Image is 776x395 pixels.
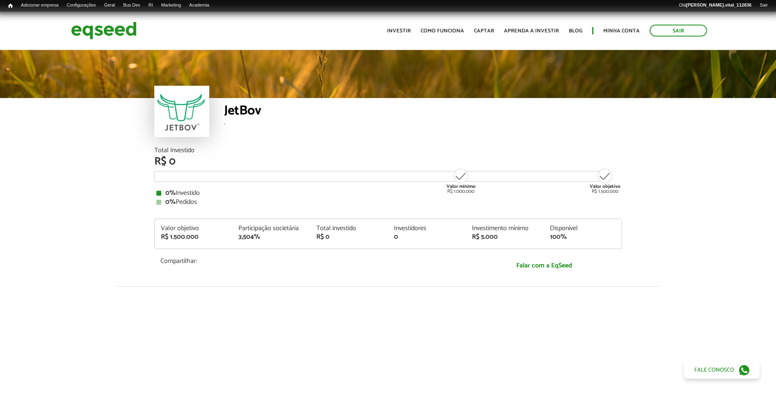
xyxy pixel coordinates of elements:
[446,183,476,190] strong: Valor mínimo
[238,225,304,232] div: Participação societária
[4,2,17,10] a: Início
[550,225,616,232] div: Disponível
[603,28,640,34] a: Minha conta
[569,28,582,34] a: Blog
[238,234,304,240] div: 3,504%
[590,183,620,190] strong: Valor objetivo
[144,2,157,9] a: RI
[119,2,144,9] a: Bus Dev
[63,2,100,9] a: Configurações
[394,234,460,240] div: 0
[472,257,616,274] a: Falar com a EqSeed
[17,2,63,9] a: Adicionar empresa
[684,361,760,379] a: Fale conosco
[472,225,538,232] div: Investimento mínimo
[154,147,622,154] div: Total Investido
[755,2,772,9] a: Sair
[316,234,382,240] div: R$ 0
[161,225,227,232] div: Valor objetivo
[100,2,119,9] a: Geral
[675,2,755,9] a: Olá[PERSON_NAME].vital_112836
[550,234,616,240] div: 100%
[165,187,176,199] strong: 0%
[394,225,460,232] div: Investidores
[71,20,137,41] img: EqSeed
[224,104,622,119] div: JetBov
[421,28,464,34] a: Como funciona
[686,2,752,7] strong: [PERSON_NAME].vital_112836
[8,3,13,9] span: Início
[161,234,227,240] div: R$ 1.500.000
[387,28,411,34] a: Investir
[474,28,494,34] a: Captar
[156,199,620,205] div: Pedidos
[157,2,185,9] a: Marketing
[650,25,707,37] a: Sair
[316,225,382,232] div: Total investido
[156,190,620,196] div: Investido
[160,257,460,265] p: Compartilhar:
[590,168,620,194] div: R$ 1.500.000
[472,234,538,240] div: R$ 5.000
[224,119,622,126] div: .
[185,2,213,9] a: Academia
[154,156,622,167] div: R$ 0
[446,168,476,194] div: R$ 1.000.000
[504,28,559,34] a: Aprenda a investir
[165,196,176,208] strong: 0%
